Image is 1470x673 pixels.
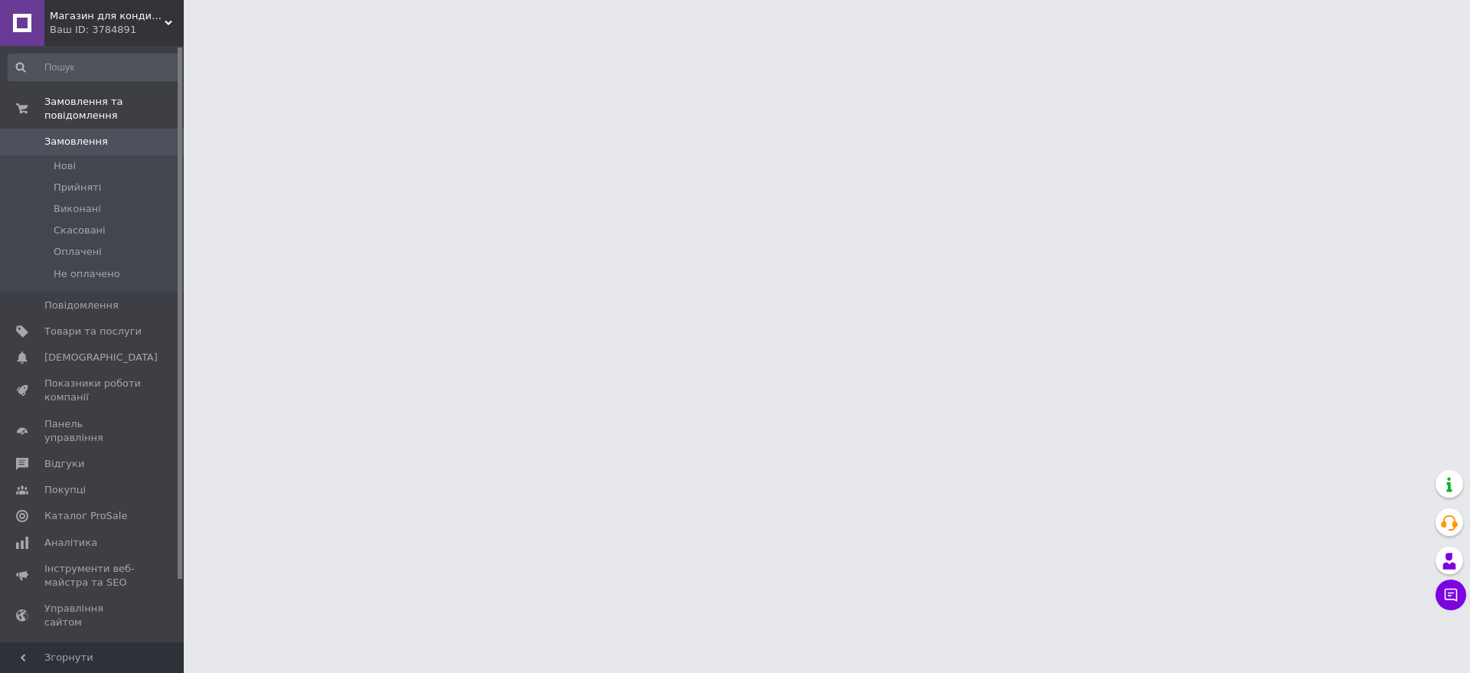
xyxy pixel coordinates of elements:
[44,135,108,149] span: Замовлення
[44,351,158,364] span: [DEMOGRAPHIC_DATA]
[44,457,84,471] span: Відгуки
[50,9,165,23] span: Магазин для кондитерів Cake Mood
[44,417,142,445] span: Панель управління
[44,299,119,312] span: Повідомлення
[54,224,106,237] span: Скасовані
[8,54,181,81] input: Пошук
[44,483,86,497] span: Покупці
[1436,580,1466,610] button: Чат з покупцем
[50,23,184,37] div: Ваш ID: 3784891
[54,245,102,259] span: Оплачені
[54,267,120,281] span: Не оплачено
[54,159,76,173] span: Нові
[54,202,101,216] span: Виконані
[44,95,184,123] span: Замовлення та повідомлення
[44,536,97,550] span: Аналітика
[54,181,101,194] span: Прийняті
[44,377,142,404] span: Показники роботи компанії
[44,509,127,523] span: Каталог ProSale
[44,562,142,590] span: Інструменти веб-майстра та SEO
[44,325,142,338] span: Товари та послуги
[44,602,142,629] span: Управління сайтом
